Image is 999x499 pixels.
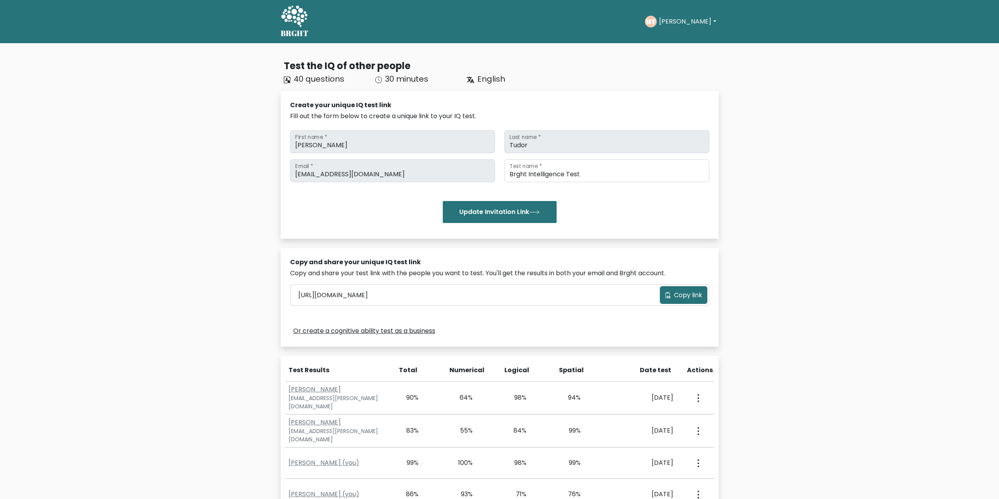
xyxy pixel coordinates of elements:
div: [DATE] [612,393,673,402]
div: Logical [504,366,527,375]
div: 94% [558,393,581,402]
span: 30 minutes [385,73,428,84]
div: Test Results [289,366,385,375]
a: BRGHT [281,3,309,40]
input: Test name [504,159,709,182]
a: [PERSON_NAME] (you) [289,458,359,467]
div: [EMAIL_ADDRESS][PERSON_NAME][DOMAIN_NAME] [289,427,387,444]
div: Actions [687,366,714,375]
a: [PERSON_NAME] (you) [289,490,359,499]
div: Fill out the form below to create a unique link to your IQ test. [290,111,709,121]
button: Update Invitation Link [443,201,557,223]
div: [DATE] [612,426,673,435]
div: 64% [450,393,473,402]
div: 83% [396,426,419,435]
input: First name [290,130,495,153]
div: 55% [450,426,473,435]
div: [EMAIL_ADDRESS][PERSON_NAME][DOMAIN_NAME] [289,394,387,411]
div: 90% [396,393,419,402]
div: 86% [396,490,419,499]
div: Date test [614,366,678,375]
span: 40 questions [294,73,344,84]
span: Copy link [674,291,702,300]
a: Or create a cognitive ability test as a business [293,326,435,336]
div: 93% [450,490,473,499]
span: English [477,73,505,84]
div: Spatial [559,366,582,375]
div: 76% [558,490,581,499]
input: Last name [504,130,709,153]
button: [PERSON_NAME] [657,16,718,27]
div: Create your unique IQ test link [290,101,709,110]
div: Copy and share your unique IQ test link [290,258,709,267]
div: 99% [558,458,581,468]
input: Email [290,159,495,182]
div: Copy and share your test link with the people you want to test. You'll get the results in both yo... [290,269,709,278]
button: Copy link [660,286,707,304]
div: 98% [504,393,527,402]
div: 98% [504,458,527,468]
text: MT [646,17,656,26]
div: 100% [450,458,473,468]
div: 84% [504,426,527,435]
h5: BRGHT [281,29,309,38]
div: Test the IQ of other people [284,59,719,73]
div: [DATE] [612,490,673,499]
div: 99% [396,458,419,468]
a: [PERSON_NAME] [289,418,341,427]
div: Total [395,366,418,375]
div: 99% [558,426,581,435]
div: 71% [504,490,527,499]
div: [DATE] [612,458,673,468]
a: [PERSON_NAME] [289,385,341,394]
div: Numerical [449,366,472,375]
